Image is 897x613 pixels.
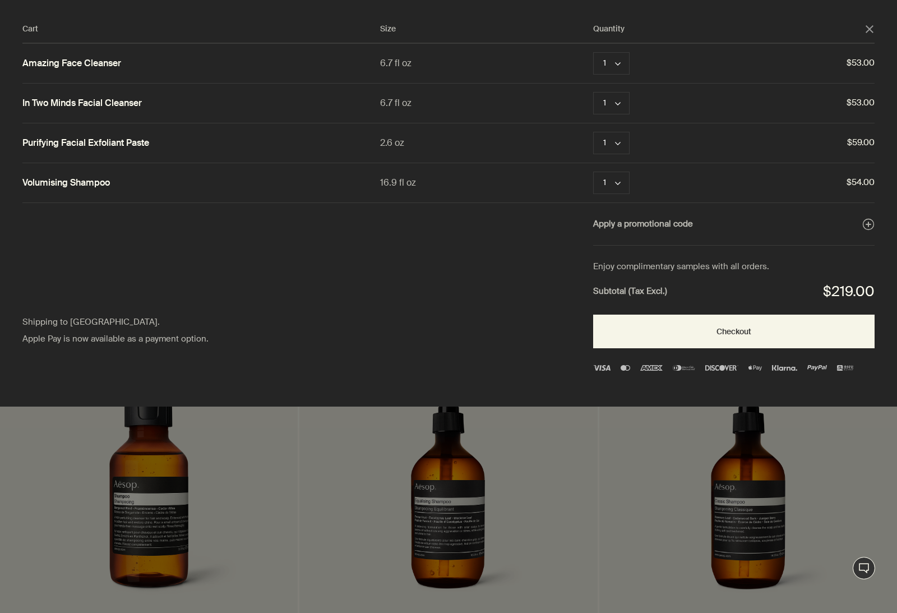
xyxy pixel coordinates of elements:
[677,96,875,110] span: $53.00
[380,135,593,150] div: 2.6 oz
[593,172,630,194] button: Quantity 1
[593,52,630,75] button: Quantity 1
[621,365,630,371] img: Mastercard Logo
[677,176,875,190] span: $54.00
[22,98,142,109] a: In Two Minds Facial Cleanser
[22,137,149,149] a: Purifying Facial Exfoliant Paste
[593,132,630,154] button: Quantity 1
[593,92,630,114] button: Quantity 1
[593,217,875,232] button: Apply a promotional code
[677,56,875,71] span: $53.00
[380,175,593,190] div: 16.9 fl oz
[22,58,121,70] a: Amazing Face Cleanser
[593,284,667,299] strong: Subtotal (Tax Excl.)
[593,22,864,36] div: Quantity
[640,365,663,371] img: Amex Logo
[748,365,762,371] img: Apple Pay
[853,557,875,579] button: Live Assistance
[380,95,593,110] div: 6.7 fl oz
[380,56,593,71] div: 6.7 fl oz
[677,136,875,150] span: $59.00
[593,315,875,348] button: Checkout
[837,365,853,371] img: alipay-logo
[22,22,380,36] div: Cart
[22,332,281,347] div: Apple Pay is now available as a payment option.
[772,365,797,371] img: klarna (1)
[823,280,875,304] div: $219.00
[593,365,611,371] img: Visa Logo
[22,315,281,330] div: Shipping to [GEOGRAPHIC_DATA].
[673,365,695,371] img: diners-club-international-2
[593,260,875,274] div: Enjoy complimentary samples with all orders.
[864,24,875,34] button: Close
[22,177,110,189] a: Volumising Shampoo
[705,365,738,371] img: discover-3
[807,365,827,371] img: PayPal Logo
[380,22,593,36] div: Size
